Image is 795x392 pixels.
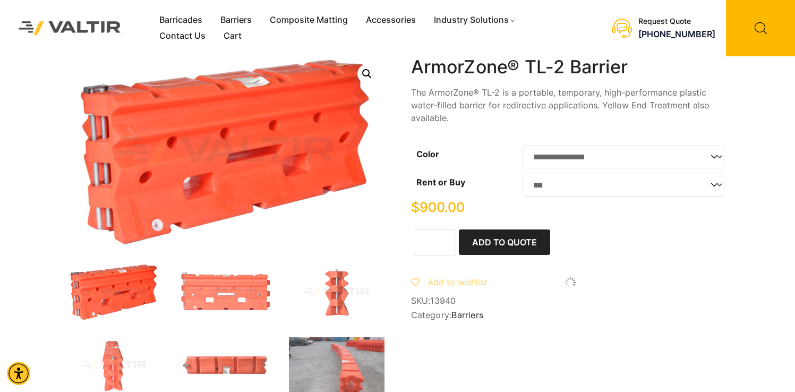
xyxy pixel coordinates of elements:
span: Category: [411,310,730,320]
a: Accessories [357,12,425,28]
a: call (888) 496-3625 [638,29,715,39]
span: 13940 [430,295,456,306]
input: Product quantity [414,229,456,256]
img: Valtir Rentals [8,11,132,46]
a: Composite Matting [261,12,357,28]
a: Industry Solutions [425,12,525,28]
span: SKU: [411,296,730,306]
a: Contact Us [150,28,215,44]
h1: ArmorZone® TL-2 Barrier [411,56,730,78]
a: Barricades [150,12,211,28]
label: Color [416,149,439,159]
bdi: 900.00 [411,199,465,215]
button: Add to Quote [459,229,550,255]
a: Barriers [451,310,483,320]
a: 🔍 [357,64,377,83]
a: Barriers [211,12,261,28]
span: $ [411,199,420,215]
img: An orange, zigzag-shaped object with a central metal rod, likely a weight or stabilizer for equip... [289,263,384,321]
label: Rent or Buy [416,177,465,188]
img: An orange plastic component with various holes and slots, likely used in construction or machinery. [177,263,273,321]
div: Request Quote [638,17,715,26]
a: Cart [215,28,251,44]
p: The ArmorZone® TL-2 is a portable, temporary, high-performance plastic water-filled barrier for r... [411,86,730,124]
img: ArmorZone_Org_3Q.jpg [66,263,161,321]
div: Accessibility Menu [7,362,30,385]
